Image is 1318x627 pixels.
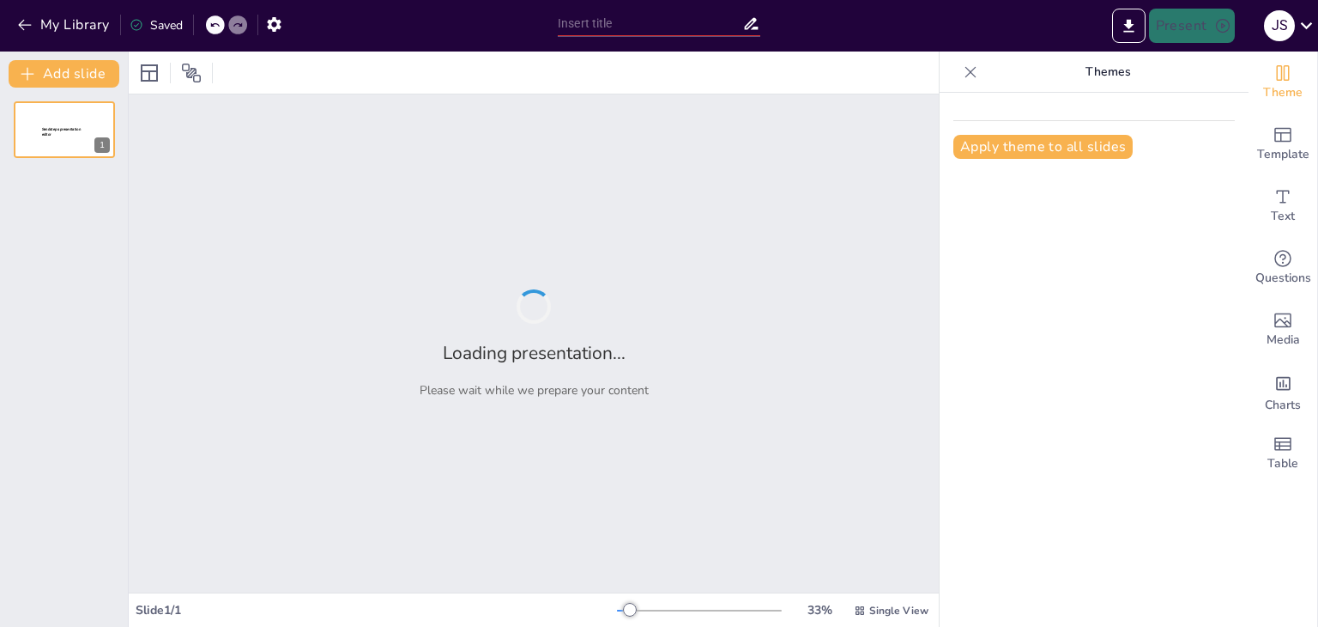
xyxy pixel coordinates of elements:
div: 1 [94,137,110,153]
div: Add ready made slides [1248,113,1317,175]
input: Insert title [558,11,742,36]
div: J S [1264,10,1295,41]
span: Position [181,63,202,83]
span: Media [1267,331,1300,350]
p: Themes [984,52,1231,93]
div: Add images, graphics, shapes or video [1248,299,1317,361]
span: Text [1271,207,1295,226]
div: Layout [136,59,163,87]
div: Add text boxes [1248,175,1317,237]
div: 1 [14,101,115,158]
span: Charts [1265,396,1301,415]
h2: Loading presentation... [443,341,626,365]
button: Present [1149,9,1235,43]
div: Change the overall theme [1248,52,1317,113]
span: Questions [1255,269,1311,288]
button: Apply theme to all slides [953,135,1133,159]
div: Get real-time input from your audience [1248,237,1317,299]
div: Saved [130,17,183,33]
span: Table [1267,454,1298,473]
span: Template [1257,145,1309,164]
span: Single View [869,604,928,618]
span: Sendsteps presentation editor [42,127,81,137]
p: Please wait while we prepare your content [420,382,649,399]
button: J S [1264,9,1295,43]
div: Slide 1 / 1 [136,602,617,618]
button: Export to PowerPoint [1112,9,1146,43]
div: Add charts and graphs [1248,361,1317,423]
div: Add a table [1248,423,1317,484]
button: Add slide [9,60,119,88]
div: 33 % [799,602,840,618]
span: Theme [1263,83,1303,102]
button: My Library [13,11,117,39]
